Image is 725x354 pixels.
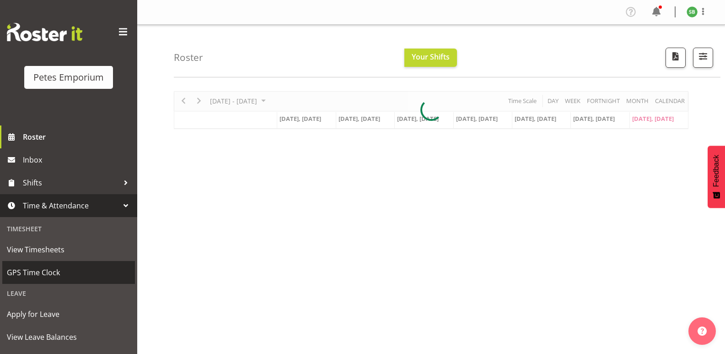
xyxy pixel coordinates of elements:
[2,303,135,326] a: Apply for Leave
[698,327,707,336] img: help-xxl-2.png
[666,48,686,68] button: Download a PDF of the roster according to the set date range.
[7,307,130,321] span: Apply for Leave
[23,130,133,144] span: Roster
[2,326,135,349] a: View Leave Balances
[7,23,82,41] img: Rosterit website logo
[2,238,135,261] a: View Timesheets
[693,48,713,68] button: Filter Shifts
[7,266,130,279] span: GPS Time Clock
[2,219,135,238] div: Timesheet
[33,71,104,84] div: Petes Emporium
[708,146,725,208] button: Feedback - Show survey
[2,261,135,284] a: GPS Time Clock
[23,176,119,190] span: Shifts
[712,155,720,187] span: Feedback
[404,49,457,67] button: Your Shifts
[23,199,119,212] span: Time & Attendance
[174,52,203,63] h4: Roster
[2,284,135,303] div: Leave
[7,330,130,344] span: View Leave Balances
[412,52,450,62] span: Your Shifts
[23,153,133,167] span: Inbox
[7,243,130,256] span: View Timesheets
[687,6,698,17] img: stephanie-burden9828.jpg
